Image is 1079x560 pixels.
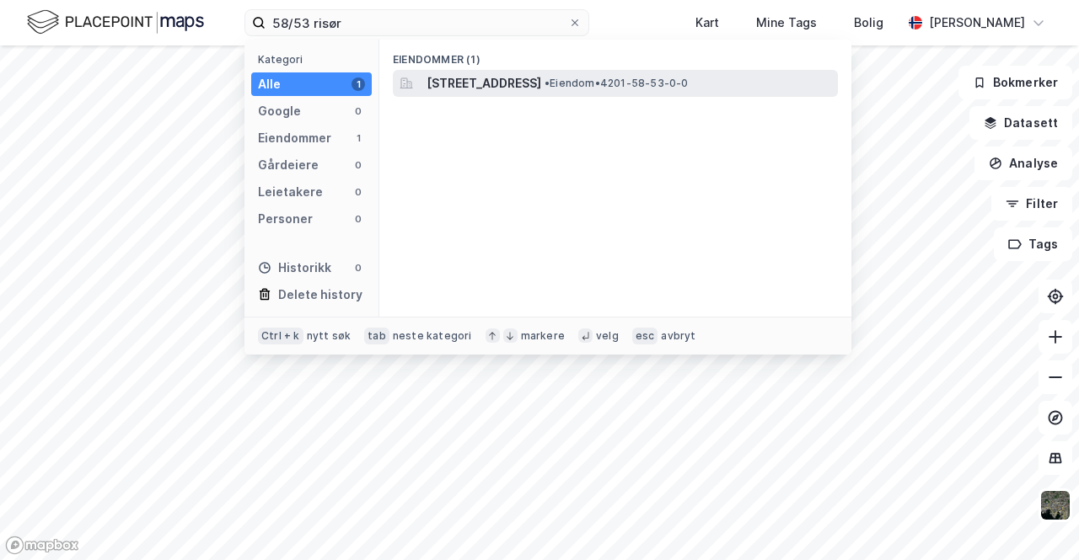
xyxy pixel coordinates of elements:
[379,40,851,70] div: Eiendommer (1)
[661,329,695,343] div: avbryt
[352,77,365,91] div: 1
[258,128,331,148] div: Eiendommer
[27,8,204,37] img: logo.f888ab2527a4732fd821a326f86c7f29.svg
[5,536,79,555] a: Mapbox homepage
[521,329,565,343] div: markere
[596,329,619,343] div: velg
[393,329,472,343] div: neste kategori
[352,131,365,145] div: 1
[258,74,281,94] div: Alle
[352,158,365,172] div: 0
[258,209,313,229] div: Personer
[278,285,362,305] div: Delete history
[258,101,301,121] div: Google
[969,106,1072,140] button: Datasett
[994,227,1072,261] button: Tags
[995,479,1079,560] iframe: Chat Widget
[258,328,303,344] div: Ctrl + k
[545,77,550,89] span: •
[258,155,319,175] div: Gårdeiere
[991,187,1072,221] button: Filter
[695,13,719,33] div: Kart
[545,77,689,90] span: Eiendom • 4201-58-53-0-0
[352,212,365,226] div: 0
[929,13,1025,33] div: [PERSON_NAME]
[854,13,883,33] div: Bolig
[266,10,568,35] input: Søk på adresse, matrikkel, gårdeiere, leietakere eller personer
[307,329,352,343] div: nytt søk
[632,328,658,344] div: esc
[974,147,1072,180] button: Analyse
[958,66,1072,99] button: Bokmerker
[258,53,372,66] div: Kategori
[258,258,331,278] div: Historikk
[427,73,541,93] span: [STREET_ADDRESS]
[352,185,365,199] div: 0
[352,261,365,275] div: 0
[364,328,389,344] div: tab
[756,13,817,33] div: Mine Tags
[352,104,365,118] div: 0
[258,182,323,202] div: Leietakere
